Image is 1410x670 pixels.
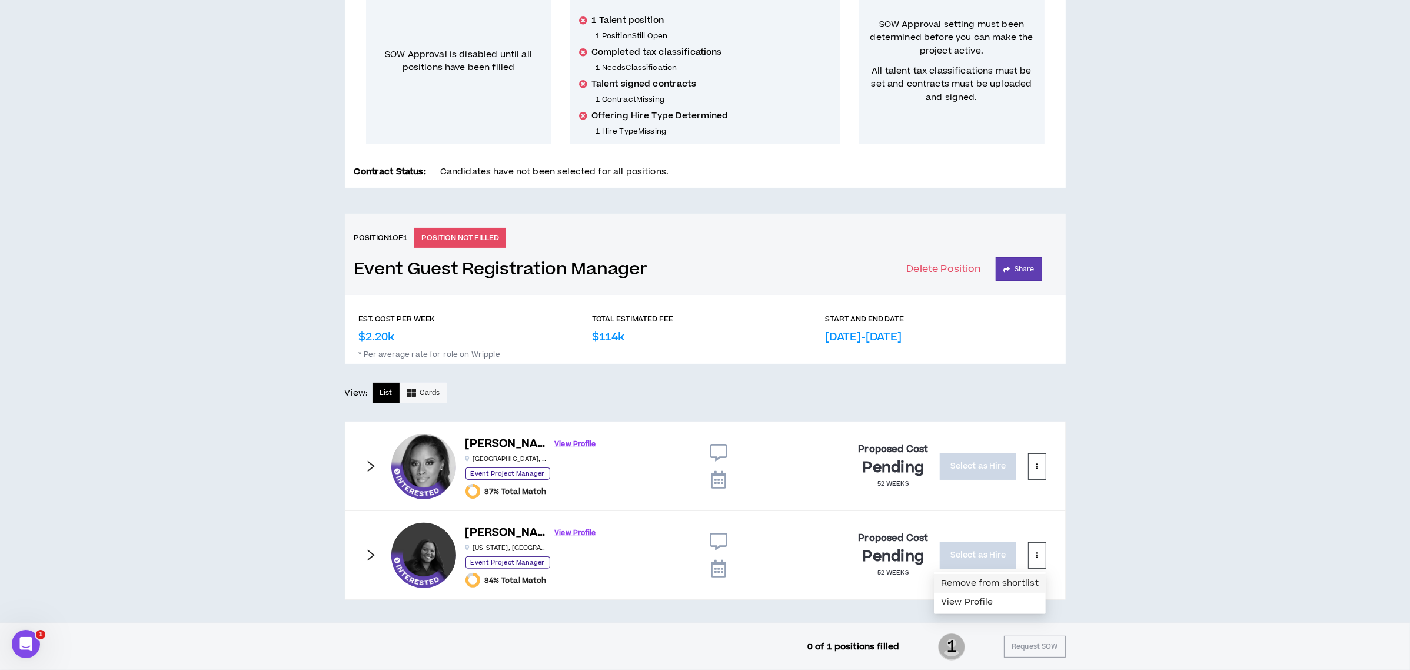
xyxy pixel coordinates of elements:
a: View Profile [555,434,596,455]
span: right [364,460,377,473]
div: Serena R. [391,434,456,499]
span: Completed tax classifications [591,47,722,58]
h2: Pending [863,459,925,477]
p: $114k [592,329,624,345]
span: All talent tax classifications must be set and contracts must be uploaded and signed. [869,65,1035,104]
button: Cards [400,383,447,403]
span: 1 [36,630,45,639]
p: POSITION NOT FILLED [414,228,506,248]
span: Talent signed contracts [591,78,696,90]
p: 52 weeks [877,479,909,489]
p: Contract Status: [354,165,426,178]
span: right [364,549,377,562]
span: 1 Talent position [591,15,664,26]
h6: [PERSON_NAME] [465,436,548,453]
iframe: Intercom live chat [12,630,40,658]
p: 1 Position Still Open [596,31,831,41]
p: [DATE]-[DATE] [825,329,902,345]
button: Request SOW [1004,636,1065,658]
h6: Position 1 of 1 [354,233,408,243]
button: Select as Hire [940,542,1016,569]
span: 87% Total Match [485,487,547,496]
p: [GEOGRAPHIC_DATA] , [GEOGRAPHIC_DATA] [465,455,548,463]
p: 52 weeks [877,568,909,578]
span: 1 [938,632,965,662]
p: 1 Needs Classification [596,63,831,72]
h4: Proposed Cost [858,533,928,544]
h6: [PERSON_NAME] [465,525,548,542]
h4: Proposed Cost [858,444,928,455]
p: Event Project Manager [465,556,550,569]
span: View Profile [941,596,1039,609]
p: [US_STATE] , [GEOGRAPHIC_DATA] [465,543,548,552]
span: Offering Hire Type Determined [591,110,729,122]
p: TOTAL ESTIMATED FEE [592,314,673,324]
p: 0 of 1 positions filled [807,641,899,654]
h2: Pending [863,548,925,566]
span: Remove from shortlist [941,577,1039,590]
span: Cards [420,387,440,399]
span: Candidates have not been selected for all positions. [440,165,669,178]
p: * Per average rate for role on Wripple [359,345,1052,359]
div: Ashley H. [391,523,456,588]
p: EST. COST PER WEEK [359,314,435,324]
p: START AND END DATE [825,314,904,324]
p: $2.20k [359,329,394,345]
a: View Profile [555,523,596,543]
button: Select as Hire [940,453,1016,480]
p: 1 Hire Type Missing [596,127,831,136]
button: Delete Position [906,257,981,281]
span: SOW Approval is disabled until all positions have been filled [385,48,532,74]
span: 84% Total Match [485,576,547,585]
a: Event Guest Registration Manager [354,259,647,280]
button: Share [996,257,1042,281]
span: SOW Approval setting must been determined before you can make the project active. [869,18,1035,58]
p: Event Project Manager [465,467,550,480]
p: 1 Contract Missing [596,95,831,104]
p: View: [345,387,368,400]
